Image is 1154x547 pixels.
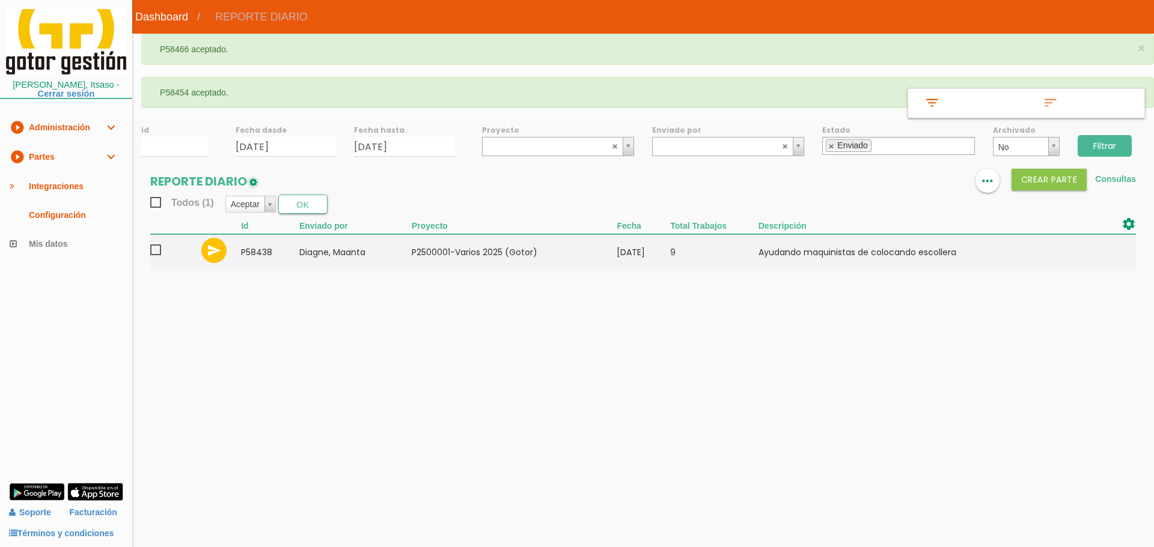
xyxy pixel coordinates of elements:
a: Consultas [1095,174,1136,184]
img: itcons-logo [6,9,126,74]
a: Cerrar sesión [38,89,95,98]
i: play_circle_filled [10,142,24,171]
a: sort [1027,89,1145,118]
div: P58466 aceptado. [141,34,1154,65]
th: Enviado por [299,217,412,234]
button: OK [278,195,328,214]
label: id [141,125,209,135]
label: Estado [822,125,974,135]
label: Fecha hasta [354,125,455,135]
button: Crear PARTE [1012,169,1087,190]
label: Fecha desde [236,125,337,135]
td: [DATE] [617,234,670,269]
label: Archivado [993,125,1060,135]
button: × [1137,42,1145,55]
span: Todos (1) [150,195,214,210]
i: settings [1122,217,1136,231]
i: filter_list [923,95,942,111]
td: 58438 [241,234,299,269]
a: Facturación [70,502,117,523]
img: edit-1.png [247,177,259,189]
span: Aceptar [231,196,260,212]
a: Soporte [9,507,51,517]
th: Id [241,217,299,234]
img: google-play.png [9,483,65,501]
div: Enviado [837,142,868,150]
a: No [993,137,1060,156]
button: × [1137,85,1145,98]
label: Proyecto [482,125,634,135]
i: play_circle_filled [10,113,24,142]
label: Enviado por [652,125,804,135]
a: Términos y condiciones [9,528,114,538]
span: No [998,138,1044,157]
i: sort [1041,95,1060,111]
td: P2500001-Varios 2025 (Gotor) [412,234,617,269]
a: Crear PARTE [1012,174,1087,184]
i: more_horiz [980,169,995,193]
td: Ayudando maquinistas de colocando escollera [759,234,1076,269]
i: send [207,243,221,258]
th: Descripción [759,217,1076,234]
td: Diagne, Maanta [299,234,412,269]
a: filter_list [908,89,1027,118]
td: 9 [670,234,758,269]
i: expand_more [103,113,118,142]
i: expand_more [103,142,118,171]
th: Total Trabajos [670,217,758,234]
th: Fecha [617,217,670,234]
span: REPORTE DIARIO [206,2,317,32]
input: Filtrar [1078,135,1132,157]
img: app-store.png [67,483,123,501]
h2: REPORTE DIARIO [150,175,259,188]
a: Aceptar [226,196,275,212]
div: P58454 aceptado. [141,77,1154,108]
th: Proyecto [412,217,617,234]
